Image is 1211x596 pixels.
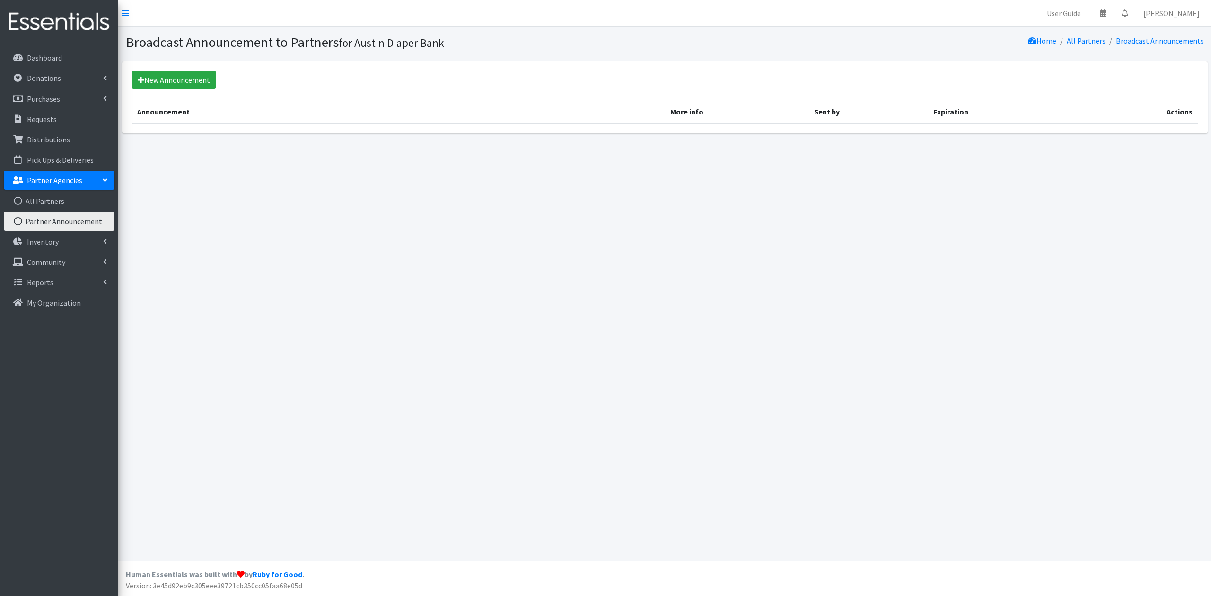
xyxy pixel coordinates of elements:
[4,110,114,129] a: Requests
[4,150,114,169] a: Pick Ups & Deliveries
[4,273,114,292] a: Reports
[126,34,661,51] h1: Broadcast Announcement to Partners
[1136,4,1207,23] a: [PERSON_NAME]
[253,570,302,579] a: Ruby for Good
[27,237,59,246] p: Inventory
[27,53,62,62] p: Dashboard
[1028,36,1056,45] a: Home
[1116,36,1204,45] a: Broadcast Announcements
[4,6,114,38] img: HumanEssentials
[27,175,82,185] p: Partner Agencies
[4,89,114,108] a: Purchases
[4,171,114,190] a: Partner Agencies
[4,253,114,272] a: Community
[4,48,114,67] a: Dashboard
[928,100,1078,123] th: Expiration
[126,570,304,579] strong: Human Essentials was built with by .
[1077,100,1198,123] th: Actions
[126,581,302,590] span: Version: 3e45d92eb9c305eee39721cb350cc05faa68e05d
[665,100,808,123] th: More info
[27,114,57,124] p: Requests
[4,130,114,149] a: Distributions
[1067,36,1106,45] a: All Partners
[1039,4,1088,23] a: User Guide
[4,293,114,312] a: My Organization
[27,257,65,267] p: Community
[808,100,928,123] th: Sent by
[27,155,94,165] p: Pick Ups & Deliveries
[132,71,216,89] a: New Announcement
[27,73,61,83] p: Donations
[27,298,81,307] p: My Organization
[339,36,444,50] small: for Austin Diaper Bank
[4,192,114,210] a: All Partners
[4,232,114,251] a: Inventory
[27,94,60,104] p: Purchases
[4,69,114,88] a: Donations
[4,212,114,231] a: Partner Announcement
[27,278,53,287] p: Reports
[27,135,70,144] p: Distributions
[132,100,665,123] th: Announcement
